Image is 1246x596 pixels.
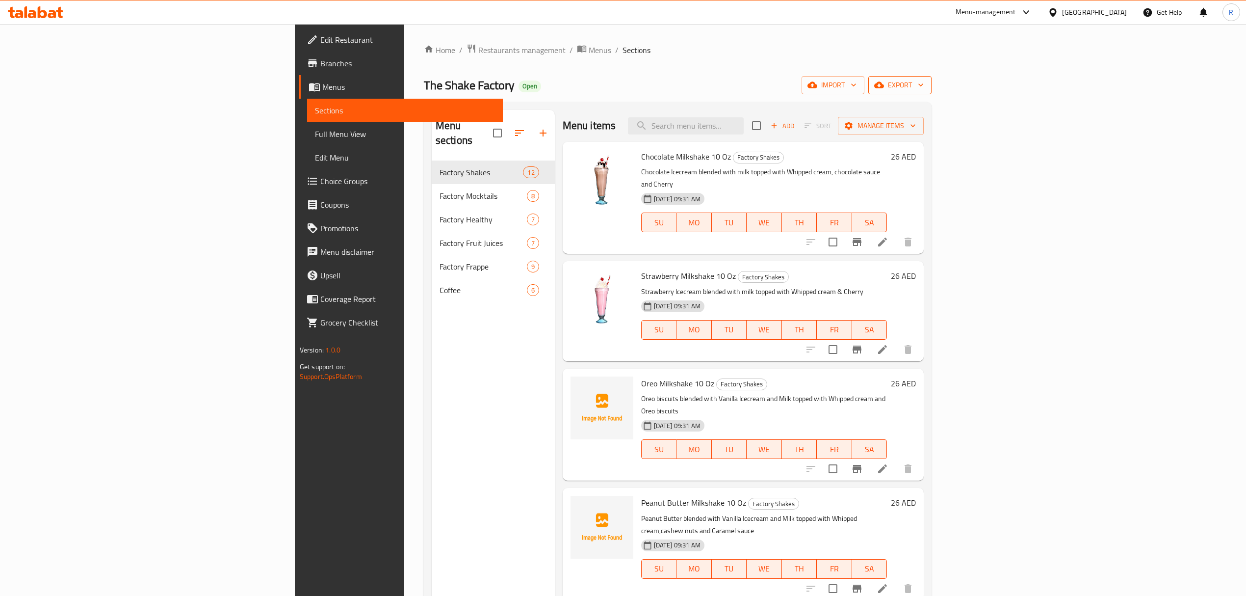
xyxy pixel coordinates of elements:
img: Chocolate Milkshake 10 Oz [571,150,633,213]
span: 6 [527,286,539,295]
a: Full Menu View [307,122,503,146]
a: Grocery Checklist [299,311,503,334]
span: Grocery Checklist [320,317,495,328]
div: Factory Fruit Juices7 [432,231,555,255]
div: items [527,261,539,272]
span: Choice Groups [320,175,495,187]
button: SA [852,559,887,579]
button: TU [712,559,747,579]
button: WE [747,439,782,459]
span: Factory Mocktails [440,190,527,202]
a: Support.OpsPlatform [300,370,362,383]
span: SU [646,442,673,457]
img: Peanut Butter Milkshake 10 Oz [571,496,633,559]
img: Strawberry Milkshake 10 Oz [571,269,633,332]
span: SU [646,562,673,576]
span: TH [786,562,813,576]
span: MO [680,216,708,230]
a: Edit menu item [877,583,888,595]
div: items [527,190,539,202]
button: MO [676,559,712,579]
span: TU [716,216,743,230]
button: Add [767,118,798,134]
span: Branches [320,57,495,69]
div: Factory Shakes12 [432,161,555,184]
a: Choice Groups [299,169,503,193]
span: Peanut Butter Milkshake 10 Oz [641,495,746,510]
button: WE [747,559,782,579]
p: Chocolate Icecream blended with milk topped with Whipped cream, chocolate sauce and Cherry [641,166,887,190]
button: Branch-specific-item [845,457,869,481]
span: import [809,79,857,91]
button: TH [782,439,817,459]
button: SU [641,213,676,232]
button: Add section [531,121,555,145]
span: FR [821,562,848,576]
button: SA [852,213,887,232]
a: Menus [577,44,611,56]
span: WE [751,442,778,457]
span: SA [856,562,883,576]
span: Chocolate Milkshake 10 Oz [641,149,731,164]
span: MO [680,323,708,337]
span: Open [519,82,541,90]
span: [DATE] 09:31 AM [650,194,704,204]
span: Select to update [823,232,843,252]
a: Menu disclaimer [299,240,503,264]
button: FR [817,213,852,232]
span: WE [751,323,778,337]
button: TU [712,213,747,232]
span: Factory Frappe [440,261,527,272]
span: Select all sections [487,123,508,143]
span: WE [751,216,778,230]
span: FR [821,442,848,457]
span: Add [769,120,796,132]
span: FR [821,216,848,230]
h6: 26 AED [891,150,916,163]
span: TU [716,323,743,337]
div: Factory Shakes [748,498,799,510]
div: Factory Frappe9 [432,255,555,278]
span: SU [646,216,673,230]
span: Factory Fruit Juices [440,237,527,249]
span: Sections [315,105,495,116]
nav: Menu sections [432,157,555,306]
a: Coupons [299,193,503,217]
span: MO [680,562,708,576]
span: Sort sections [508,121,531,145]
span: [DATE] 09:31 AM [650,301,704,311]
span: [DATE] 09:31 AM [650,541,704,550]
span: Select section [746,115,767,136]
button: WE [747,320,782,340]
div: Coffee6 [432,278,555,302]
p: Peanut Butter blended with Vanilla Icecream and Milk topped with Whipped cream,cashew nuts and Ca... [641,513,887,537]
a: Edit Restaurant [299,28,503,52]
span: 7 [527,239,539,248]
span: Factory Shakes [749,498,799,510]
a: Restaurants management [467,44,566,56]
a: Sections [307,99,503,122]
button: TH [782,559,817,579]
span: Menu disclaimer [320,246,495,258]
button: Branch-specific-item [845,338,869,361]
span: Select to update [823,459,843,479]
a: Edit menu item [877,236,888,248]
a: Upsell [299,264,503,287]
span: Sections [623,44,650,56]
button: SU [641,559,676,579]
span: Factory Shakes [717,379,767,390]
span: Factory Shakes [440,166,523,178]
button: MO [676,213,712,232]
span: TH [786,216,813,230]
button: delete [896,338,920,361]
a: Menus [299,75,503,99]
span: Full Menu View [315,128,495,140]
div: items [527,284,539,296]
span: MO [680,442,708,457]
span: FR [821,323,848,337]
div: Open [519,81,541,92]
li: / [615,44,619,56]
button: SU [641,439,676,459]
